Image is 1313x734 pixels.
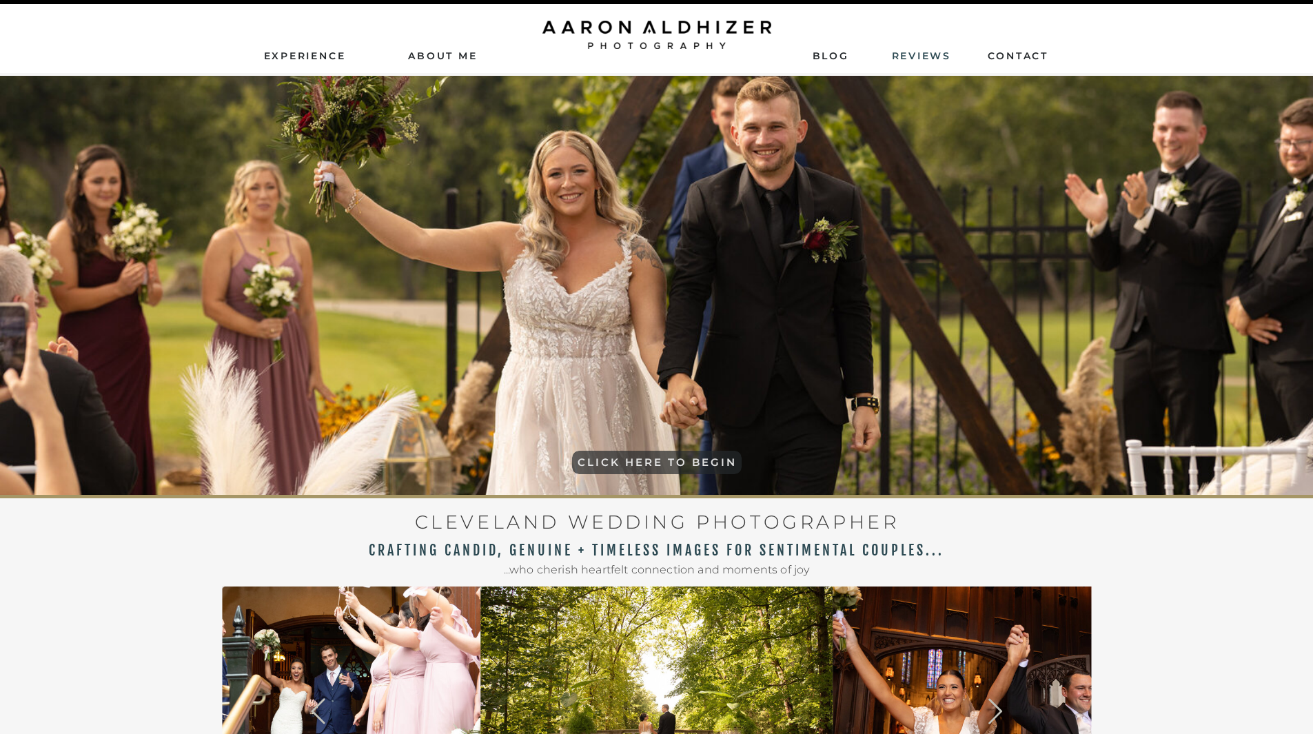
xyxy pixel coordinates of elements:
h2: ...who cherish heartfelt connection and moments of joy [321,560,993,576]
a: AbouT ME [394,49,492,61]
a: contact [988,49,1050,61]
h2: CRAFTING CANDID, GENUINE + TIMELESS IMAGES FOR SENTIMENTAL COUPLES... [321,542,993,558]
a: CLICK HERE TO BEGIN [573,456,741,472]
a: ReviEws [892,49,954,61]
a: Blog [813,49,848,61]
a: Experience [264,49,348,61]
h1: CLEVELAND WEDDING PHOTOGRAPHER [360,506,955,529]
